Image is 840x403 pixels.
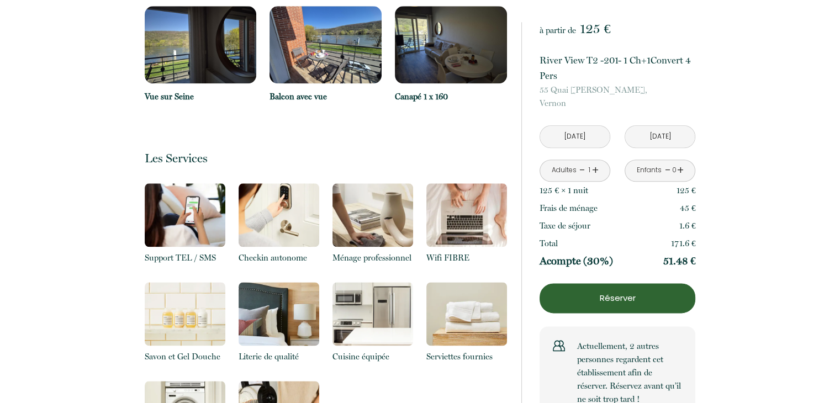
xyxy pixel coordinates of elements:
[677,162,684,179] a: +
[145,6,257,83] img: 17441820621235.jpg
[580,21,610,36] span: 125 €
[395,90,507,103] p: Canapé 1 x 160
[239,282,319,346] img: 16317117791311.png
[540,126,610,147] input: Arrivée
[540,83,695,97] span: 55 Quai [PERSON_NAME],
[270,90,382,103] p: Balcon avec vue
[395,6,507,83] img: 17441826877739.jpg
[592,162,599,179] a: +
[540,184,588,197] p: 125 € × 1 nuit
[332,251,413,264] p: Ménage professionnel
[145,350,225,363] p: Savon et Gel Douche
[587,165,592,176] div: 1
[672,165,677,176] div: 0
[671,237,696,250] p: 171.6 €
[680,201,696,215] p: 45 €
[145,282,225,346] img: 16317118070204.png
[637,165,662,176] div: Enfants
[540,83,695,110] p: Vernon
[332,282,413,346] img: 16317117489567.png
[239,350,319,363] p: Literie de qualité
[332,183,413,247] img: 1631711882769.png
[145,183,225,247] img: 16321164693103.png
[540,237,558,250] p: Total
[239,183,319,247] img: 16317119059781.png
[540,254,613,268] p: Acompte (30%)
[677,184,696,197] p: 125 €
[540,219,590,232] p: Taxe de séjour
[145,90,257,103] p: Vue sur Seine
[239,251,319,264] p: Checkin autonome
[145,151,507,166] p: Les Services
[579,162,585,179] a: -
[145,251,225,264] p: Support TEL / SMS
[540,52,695,83] p: River View T2 -201- 1 Ch+1Convert 4 Pers
[663,254,696,268] p: 51.48 €
[540,201,598,215] p: Frais de ménage
[540,283,695,313] button: Réserver
[625,126,695,147] input: Départ
[679,219,696,232] p: 1.6 €
[540,25,576,35] span: à partir de
[551,165,576,176] div: Adultes
[270,6,382,83] img: 17441821071152.jpg
[426,282,507,346] img: 16317117296737.png
[664,162,670,179] a: -
[332,350,413,363] p: Cuisine équipée
[553,340,565,352] img: users
[426,251,507,264] p: Wifi FIBRE
[426,183,507,247] img: 16317118538936.png
[426,350,507,363] p: Serviettes fournies
[543,291,691,305] p: Réserver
